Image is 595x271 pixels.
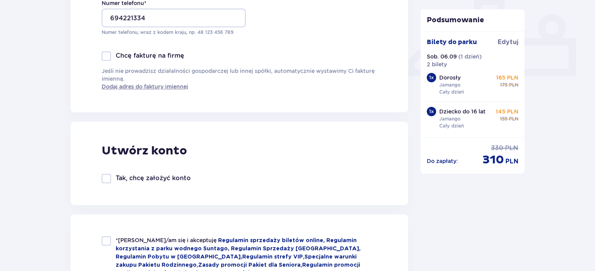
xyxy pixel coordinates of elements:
[500,81,507,89] p: 175
[427,60,447,68] p: 2 bilety
[427,157,458,165] p: Do zapłaty :
[427,73,436,82] div: 1 x
[496,74,518,81] p: 165 PLN
[482,152,504,167] p: 310
[102,9,246,27] input: Numer telefonu
[198,262,301,268] a: Zasady promocji Pakiet dla Seniora
[439,81,461,89] p: Jamango
[102,83,188,90] a: Dodaj adres do faktury imiennej
[427,53,457,60] p: Sob. 06.09
[439,122,464,129] p: Cały dzień
[496,108,518,115] p: 145 PLN
[242,254,303,260] a: Regulamin strefy VIP
[505,157,518,166] p: PLN
[439,108,486,115] p: Dziecko do 16 lat
[505,144,518,152] p: PLN
[458,53,482,60] p: ( 1 dzień )
[439,74,461,81] p: Dorosły
[102,143,187,158] p: Utwórz konto
[421,16,525,25] p: Podsumowanie
[498,38,518,46] a: Edytuj
[102,67,377,90] p: Jeśli nie prowadzisz działalności gospodarczej lub innej spółki, automatycznie wystawimy Ci faktu...
[509,81,518,89] p: PLN
[231,246,361,252] a: Regulamin Sprzedaży [GEOGRAPHIC_DATA],
[116,174,191,182] p: Tak, chcę założyć konto
[509,115,518,122] p: PLN
[427,38,477,46] p: Bilety do parku
[491,144,503,152] p: 330
[116,237,218,243] span: *[PERSON_NAME]/am się i akceptuję
[500,115,507,122] p: 155
[218,238,326,243] a: Regulamin sprzedaży biletów online,
[116,51,184,60] p: Chcę fakturę na firmę
[439,115,461,122] p: Jamango
[116,254,242,260] a: Regulamin Pobytu w [GEOGRAPHIC_DATA],
[427,107,436,116] div: 1 x
[439,89,464,96] p: Cały dzień
[102,29,246,36] p: Numer telefonu, wraz z kodem kraju, np. 48 ​123 ​456 ​789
